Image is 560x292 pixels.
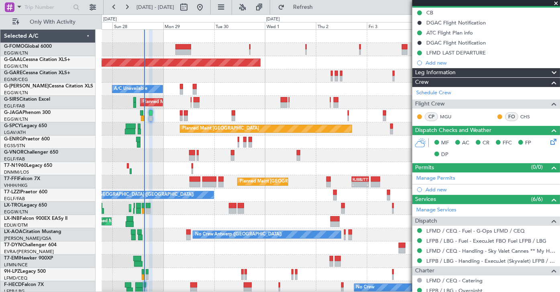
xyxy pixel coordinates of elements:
span: G-GAAL [4,57,22,62]
a: LFMD / CEQ - Handling - Sky Valet Cannes ** My Handling**LFMD / CEQ [426,247,556,254]
a: G-SPCYLegacy 650 [4,124,47,128]
a: EGGW/LTN [4,90,28,96]
div: A/C Unavailable [114,83,148,95]
div: CP [425,112,438,121]
div: No Crew Antwerp ([GEOGRAPHIC_DATA]) [195,229,282,241]
a: LFPB / LBG - Fuel - ExecuJet FBO Fuel LFPB / LBG [426,237,546,244]
a: DNMM/LOS [4,169,29,175]
span: G-SIRS [4,97,19,102]
span: G-FOMO [4,44,24,49]
span: G-GARE [4,71,22,75]
a: G-GAALCessna Citation XLS+ [4,57,70,62]
a: CHS [520,113,538,120]
span: FFC [503,139,512,147]
a: [PERSON_NAME]/QSA [4,235,51,241]
a: LFMD / CEQ - Fuel - G-Ops LFMD / CEQ [426,227,525,234]
a: LFMN/NCE [4,262,28,268]
a: LGAV/ATH [4,130,26,136]
div: Planned Maint [GEOGRAPHIC_DATA] [182,123,259,135]
a: G-[PERSON_NAME]Cessna Citation XLS [4,84,93,89]
span: Dispatch [415,217,437,226]
a: Manage Permits [416,174,455,182]
a: F-HECDFalcon 7X [4,282,44,287]
span: (6/6) [531,195,543,203]
div: Wed 1 [265,22,316,29]
a: G-ENRGPraetor 600 [4,137,50,142]
span: CR [483,139,489,147]
div: Thu 2 [316,22,367,29]
a: LFPB / LBG - Handling - ExecuJet (Skyvalet) LFPB / LBG [426,258,556,264]
a: Manage Services [416,206,456,214]
span: Flight Crew [415,99,445,109]
span: G-JAGA [4,110,22,115]
div: LFMD LAST DEPARTURE [426,49,486,56]
a: T7-FFIFalcon 7X [4,176,40,181]
input: Trip Number [24,1,71,13]
span: T7-DYN [4,243,22,247]
a: LFMD / CEQ - Catering [426,277,483,284]
div: Tue 30 [214,22,265,29]
div: FO [505,112,518,121]
div: DGAC Flight Notification [426,19,486,26]
span: G-[PERSON_NAME] [4,84,49,89]
div: Fri 3 [367,22,418,29]
button: Refresh [274,1,322,14]
a: EGGW/LTN [4,116,28,122]
span: Crew [415,78,429,87]
a: G-JAGAPhenom 300 [4,110,51,115]
span: (0/0) [531,163,543,171]
a: G-GARECessna Citation XLS+ [4,71,70,75]
a: T7-LZZIPraetor 600 [4,190,47,195]
div: UTTT [360,177,368,182]
div: Planned Maint [GEOGRAPHIC_DATA] ([GEOGRAPHIC_DATA]) [143,96,269,108]
a: LX-INBFalcon 900EX EASy II [4,216,67,221]
a: EGLF/FAB [4,103,25,109]
a: EGLF/FAB [4,156,25,162]
div: CB [426,9,433,16]
div: [DATE] [103,16,117,23]
a: EDLW/DTM [4,222,28,228]
div: ATC Flight Plan info [426,29,473,36]
div: Add new [426,59,556,66]
span: DP [441,151,448,159]
a: T7-EMIHawker 900XP [4,256,53,261]
span: T7-FFI [4,176,18,181]
span: Permits [415,163,434,172]
a: G-FOMOGlobal 6000 [4,44,52,49]
span: G-VNOR [4,150,24,155]
span: T7-N1960 [4,163,26,168]
div: - [360,182,368,187]
a: LFMD/CEQ [4,275,27,281]
span: AC [462,139,469,147]
a: T7-N1960Legacy 650 [4,163,52,168]
a: 9H-LPZLegacy 500 [4,269,46,274]
a: EGGW/LTN [4,50,28,56]
span: F-HECD [4,282,22,287]
a: EGSS/STN [4,143,25,149]
span: LX-TRO [4,203,21,208]
span: Refresh [286,4,320,10]
div: - [352,182,360,187]
a: LX-AOACitation Mustang [4,229,61,234]
span: T7-LZZI [4,190,20,195]
span: G-SPCY [4,124,21,128]
a: Schedule Crew [416,89,451,97]
a: EVRA/[PERSON_NAME] [4,249,54,255]
a: G-SIRSCitation Excel [4,97,50,102]
a: VHHH/HKG [4,182,28,189]
span: LX-INB [4,216,20,221]
a: EGNR/CEG [4,77,28,83]
div: Sun 28 [112,22,163,29]
a: EGGW/LTN [4,209,28,215]
a: EGLF/FAB [4,196,25,202]
span: Leg Information [415,68,456,77]
a: LX-TROLegacy 650 [4,203,47,208]
a: T7-DYNChallenger 604 [4,243,57,247]
span: T7-EMI [4,256,20,261]
div: [DATE] [266,16,280,23]
a: EGGW/LTN [4,63,28,69]
span: MF [441,139,449,147]
span: G-ENRG [4,137,23,142]
span: LX-AOA [4,229,22,234]
div: Planned Maint [GEOGRAPHIC_DATA] ([GEOGRAPHIC_DATA]) [240,176,366,188]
